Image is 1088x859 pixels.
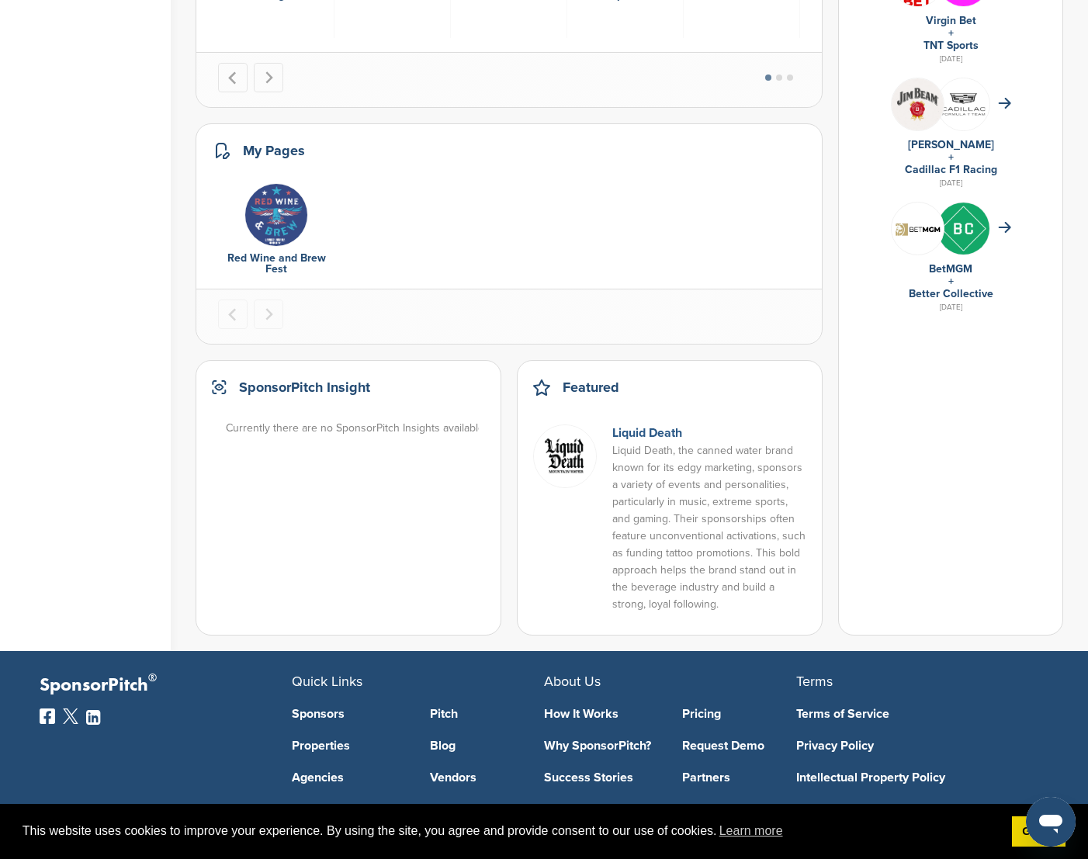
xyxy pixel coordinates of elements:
[239,376,370,398] h2: SponsorPitch Insight
[226,183,327,245] a: Red wine and brew
[948,151,954,164] a: +
[218,183,334,275] div: 1 of 1
[254,300,283,329] button: Next slide
[854,176,1047,190] div: [DATE]
[923,39,979,52] a: TNT Sports
[929,262,972,275] a: BetMGM
[23,819,1000,843] span: This website uses cookies to improve your experience. By using the site, you agree and provide co...
[765,74,771,81] button: Go to page 1
[1026,797,1076,847] iframe: Button to launch messaging window
[937,203,989,255] img: Inc kuuz 400x400
[40,674,292,697] p: SponsorPitch
[227,251,326,275] a: Red Wine and Brew Fest
[148,668,157,688] span: ®
[909,287,993,300] a: Better Collective
[854,52,1047,66] div: [DATE]
[892,215,944,241] img: Screen shot 2020 11 05 at 10.46.00 am
[430,740,545,752] a: Blog
[218,63,248,92] button: Go to last slide
[218,300,248,329] button: Previous slide
[948,26,954,40] a: +
[544,771,659,784] a: Success Stories
[796,740,1025,752] a: Privacy Policy
[563,376,619,398] h2: Featured
[905,163,997,176] a: Cadillac F1 Racing
[612,425,682,441] a: Liquid Death
[752,72,806,84] ul: Select a slide to show
[796,673,833,690] span: Terms
[292,673,362,690] span: Quick Links
[854,300,1047,314] div: [DATE]
[796,708,1025,720] a: Terms of Service
[682,771,797,784] a: Partners
[1012,816,1065,847] a: dismiss cookie message
[908,138,994,151] a: [PERSON_NAME]
[292,740,407,752] a: Properties
[226,420,487,437] div: Currently there are no SponsorPitch Insights available.
[430,708,545,720] a: Pitch
[776,74,782,81] button: Go to page 2
[254,63,283,92] button: Next slide
[948,275,954,288] a: +
[717,819,785,843] a: learn more about cookies
[796,771,1025,784] a: Intellectual Property Policy
[533,424,597,488] img: Screen shot 2022 01 05 at 10.58.13 am
[292,708,407,720] a: Sponsors
[892,78,944,130] img: Jyyddrmw 400x400
[243,140,305,161] h2: My Pages
[937,78,989,130] img: Fcgoatp8 400x400
[787,74,793,81] button: Go to page 3
[544,673,601,690] span: About Us
[63,708,78,724] img: Twitter
[292,771,407,784] a: Agencies
[926,14,976,27] a: Virgin Bet
[682,708,797,720] a: Pricing
[544,708,659,720] a: How It Works
[544,740,659,752] a: Why SponsorPitch?
[430,771,545,784] a: Vendors
[40,708,55,724] img: Facebook
[244,183,308,247] img: Red wine and brew
[612,442,806,613] p: Liquid Death, the canned water brand known for its edgy marketing, sponsors a variety of events a...
[682,740,797,752] a: Request Demo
